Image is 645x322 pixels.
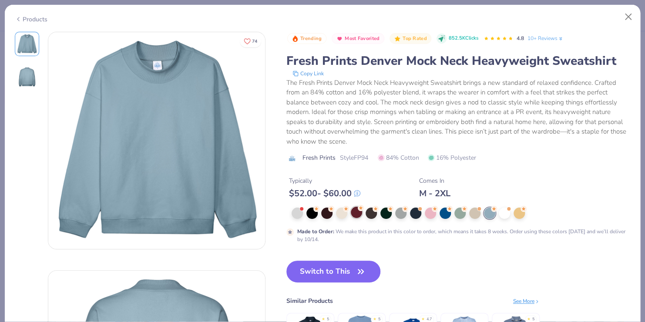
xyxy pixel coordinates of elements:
[390,33,431,44] button: Badge Button
[340,153,368,162] span: Style FP94
[513,297,540,305] div: See More
[527,316,531,320] div: ★
[620,9,637,25] button: Close
[292,35,299,42] img: Trending sort
[289,176,360,185] div: Typically
[290,69,326,78] button: copy to clipboard
[286,296,333,305] div: Similar Products
[484,32,513,46] div: 4.8 Stars
[378,153,419,162] span: 84% Cotton
[240,35,261,47] button: Like
[394,35,401,42] img: Top Rated sort
[297,228,334,235] strong: Made to Order :
[332,33,384,44] button: Badge Button
[289,188,360,199] div: $ 52.00 - $ 60.00
[252,39,257,44] span: 74
[15,15,47,24] div: Products
[345,36,380,41] span: Most Favorited
[48,32,265,249] img: Front
[17,67,37,87] img: Back
[302,153,336,162] span: Fresh Prints
[297,228,631,243] div: We make this product in this color to order, which means it takes 8 weeks. Order using these colo...
[419,176,450,185] div: Comes In
[322,316,325,320] div: ★
[286,78,631,147] div: The Fresh Prints Denver Mock Neck Heavyweight Sweatshirt brings a new standard of relaxed confide...
[449,35,478,42] span: 852.5K Clicks
[517,35,524,42] span: 4.8
[286,261,381,282] button: Switch to This
[421,316,425,320] div: ★
[300,36,322,41] span: Trending
[336,35,343,42] img: Most Favorited sort
[428,153,476,162] span: 16% Polyester
[527,34,564,42] a: 10+ Reviews
[373,316,376,320] div: ★
[17,34,37,54] img: Front
[286,53,631,69] div: Fresh Prints Denver Mock Neck Heavyweight Sweatshirt
[419,188,450,199] div: M - 2XL
[403,36,427,41] span: Top Rated
[286,155,298,162] img: brand logo
[287,33,326,44] button: Badge Button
